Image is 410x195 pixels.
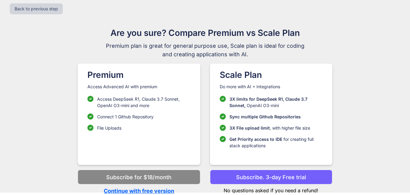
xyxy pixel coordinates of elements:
[87,68,190,81] h1: Premium
[210,170,332,184] button: Subscribe. 3-day Free trial
[220,68,323,81] h1: Scale Plan
[87,113,93,120] img: checklist
[103,26,307,39] h1: Are you sure? Compare Premium vs Scale Plan
[229,125,270,131] span: 3X File upload limit
[236,173,306,181] p: Subscribe. 3-day Free trial
[87,125,93,131] img: checklist
[78,187,200,195] p: Continue with free version
[103,42,307,59] span: Premium plan is great for general purpose use, Scale plan is ideal for coding and creating applic...
[210,184,332,194] p: No questions asked if you need a refund!
[87,84,190,90] p: Access Advanced AI with premium
[220,84,323,90] p: Do more with AI + Integrations
[87,96,93,102] img: checklist
[220,125,226,131] img: checklist
[97,113,154,120] p: Connect 1 Github Repository
[229,125,310,131] p: , with higher file size
[229,96,307,108] span: 3X limits for DeepSeek R1, Claude 3.7 Sonnet,
[229,113,301,120] p: Sync multiple Github Repositories
[220,96,226,102] img: checklist
[97,96,190,109] p: Access DeepSeek R1, Claude 3.7 Sonnet, OpenAI O3-mini and more
[220,113,226,120] img: checklist
[229,96,323,109] p: OpenAI O3-mini
[229,137,282,142] span: Get Priority access to IDE
[10,3,63,14] button: Back to previous step
[97,125,121,131] p: File Uploads
[106,173,171,181] p: Subscribe for $18/month
[78,170,200,184] button: Subscribe for $18/month
[220,136,226,142] img: checklist
[229,136,323,149] p: for creating full stack applications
